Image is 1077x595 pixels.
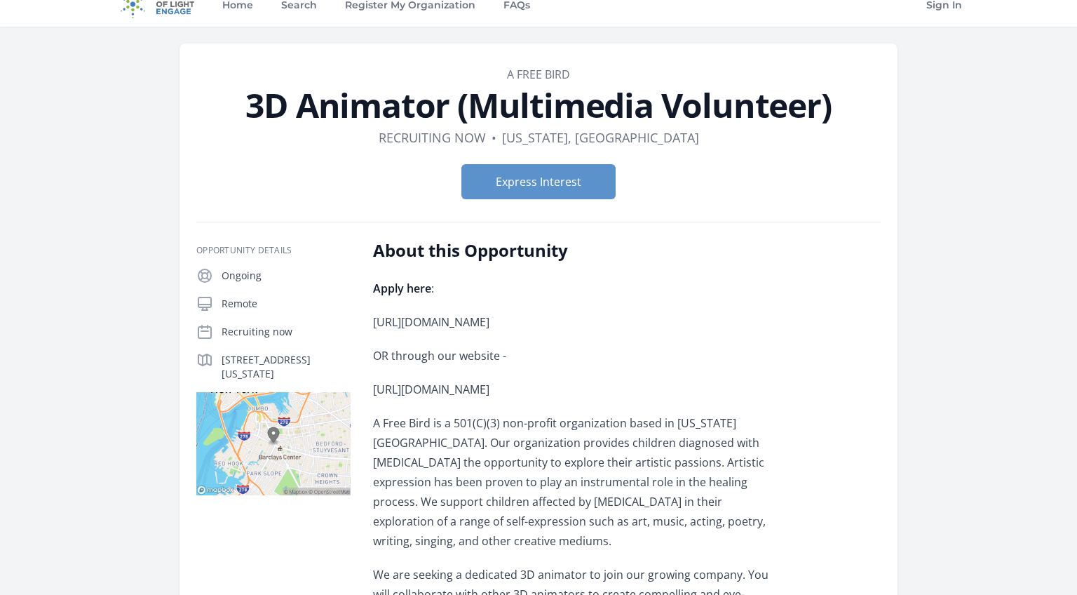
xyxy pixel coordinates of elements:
[502,128,699,147] dd: [US_STATE], [GEOGRAPHIC_DATA]
[373,346,783,366] p: OR through our website -
[373,312,783,332] p: [URL][DOMAIN_NAME]
[373,413,783,551] p: A Free Bird is a 501(C)(3) non-profit organization based in [US_STATE][GEOGRAPHIC_DATA]. Our orga...
[373,239,783,262] h2: About this Opportunity
[373,380,783,399] p: [URL][DOMAIN_NAME]
[492,128,496,147] div: •
[196,245,351,256] h3: Opportunity Details
[373,279,783,298] p: :
[196,88,881,122] h1: 3D Animator (Multimedia Volunteer)
[379,128,486,147] dd: Recruiting now
[196,392,351,495] img: Map
[222,269,351,283] p: Ongoing
[222,325,351,339] p: Recruiting now
[222,353,351,381] p: [STREET_ADDRESS][US_STATE]
[373,281,431,296] strong: Apply here
[222,297,351,311] p: Remote
[507,67,570,82] a: A Free Bird
[461,164,616,199] button: Express Interest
